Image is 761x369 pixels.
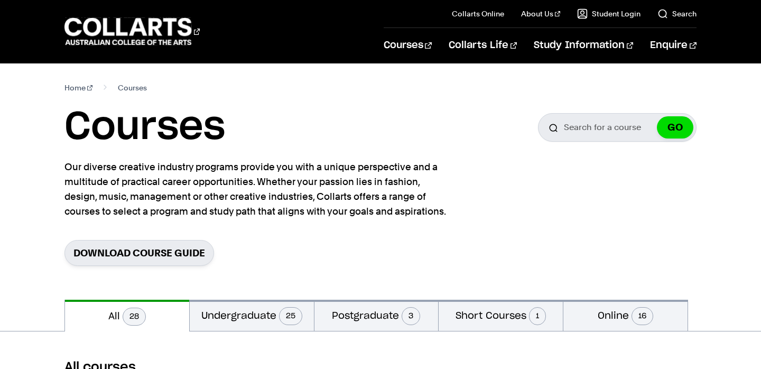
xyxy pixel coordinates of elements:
h1: Courses [64,104,225,151]
a: Collarts Life [449,28,517,63]
button: Undergraduate25 [190,300,314,331]
button: Postgraduate3 [314,300,439,331]
button: Short Courses1 [439,300,563,331]
a: Enquire [650,28,696,63]
span: 25 [279,307,302,325]
a: Download Course Guide [64,240,214,266]
button: Online16 [563,300,688,331]
a: Home [64,80,92,95]
a: Student Login [577,8,641,19]
p: Our diverse creative industry programs provide you with a unique perspective and a multitude of p... [64,160,450,219]
div: Go to homepage [64,16,200,47]
span: 3 [402,307,420,325]
span: 28 [123,308,146,326]
span: 16 [632,307,653,325]
a: About Us [521,8,560,19]
button: GO [657,116,693,139]
span: 1 [529,307,546,325]
a: Collarts Online [452,8,504,19]
span: Courses [118,80,147,95]
input: Search for a course [538,113,697,142]
button: All28 [65,300,189,331]
a: Search [657,8,697,19]
a: Study Information [534,28,633,63]
a: Courses [384,28,432,63]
